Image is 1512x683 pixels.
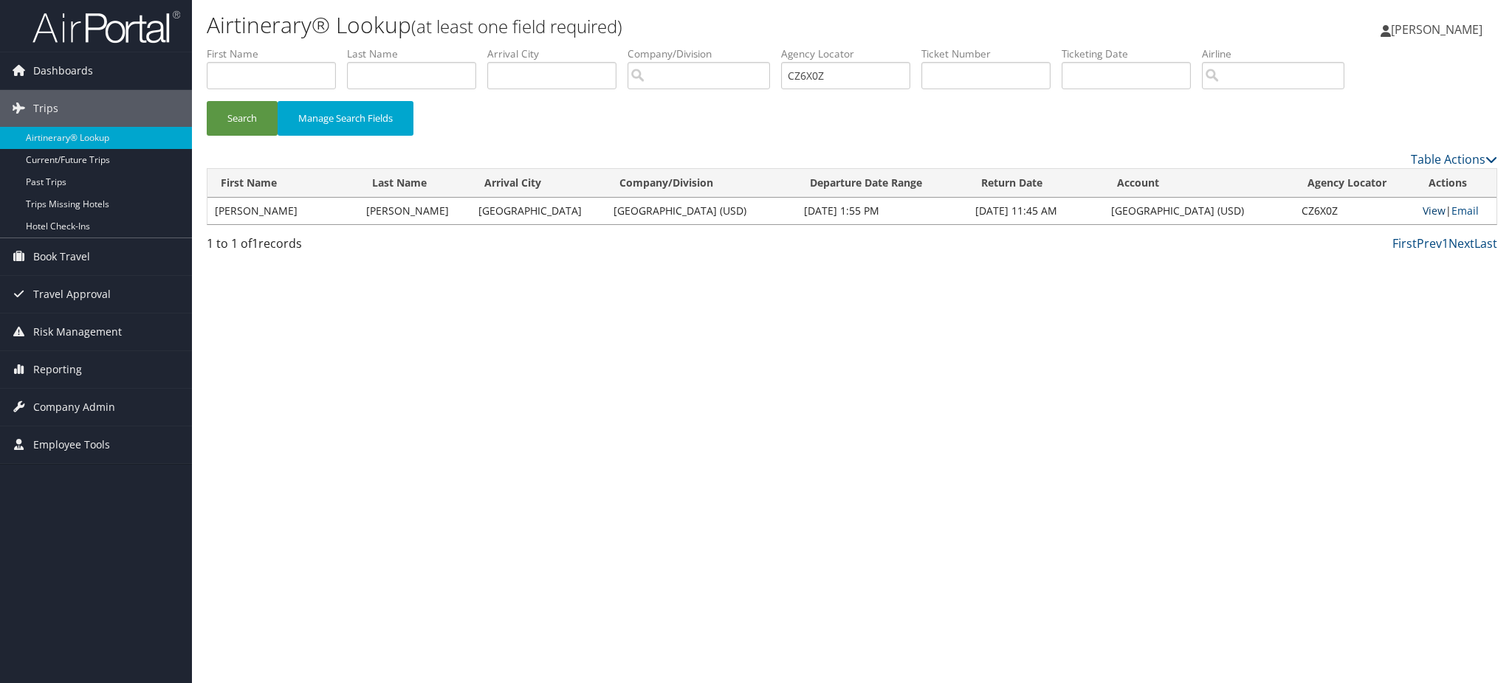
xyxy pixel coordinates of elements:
[1381,7,1497,52] a: [PERSON_NAME]
[487,46,628,61] label: Arrival City
[1415,198,1496,224] td: |
[1062,46,1202,61] label: Ticketing Date
[781,46,921,61] label: Agency Locator
[797,169,968,198] th: Departure Date Range: activate to sort column ascending
[32,10,180,44] img: airportal-logo.png
[278,101,413,136] button: Manage Search Fields
[359,198,470,224] td: [PERSON_NAME]
[252,235,258,252] span: 1
[1294,198,1415,224] td: CZ6X0Z
[207,198,359,224] td: [PERSON_NAME]
[606,198,797,224] td: [GEOGRAPHIC_DATA] (USD)
[628,46,781,61] label: Company/Division
[1449,235,1474,252] a: Next
[1423,204,1446,218] a: View
[207,101,278,136] button: Search
[1392,235,1417,252] a: First
[471,169,607,198] th: Arrival City: activate to sort column ascending
[1474,235,1497,252] a: Last
[1391,21,1482,38] span: [PERSON_NAME]
[1451,204,1479,218] a: Email
[921,46,1062,61] label: Ticket Number
[606,169,797,198] th: Company/Division
[1415,169,1496,198] th: Actions
[797,198,968,224] td: [DATE] 1:55 PM
[471,198,607,224] td: [GEOGRAPHIC_DATA]
[1104,169,1294,198] th: Account: activate to sort column ascending
[33,426,110,463] span: Employee Tools
[1417,235,1442,252] a: Prev
[1202,46,1355,61] label: Airline
[968,169,1104,198] th: Return Date: activate to sort column ascending
[1104,198,1294,224] td: [GEOGRAPHIC_DATA] (USD)
[207,10,1067,41] h1: Airtinerary® Lookup
[33,389,115,426] span: Company Admin
[411,14,622,38] small: (at least one field required)
[207,46,347,61] label: First Name
[33,276,111,313] span: Travel Approval
[347,46,487,61] label: Last Name
[1442,235,1449,252] a: 1
[33,238,90,275] span: Book Travel
[359,169,470,198] th: Last Name: activate to sort column ascending
[33,313,122,350] span: Risk Management
[1294,169,1415,198] th: Agency Locator: activate to sort column ascending
[207,169,359,198] th: First Name: activate to sort column ascending
[207,235,513,260] div: 1 to 1 of records
[33,351,82,388] span: Reporting
[1411,151,1497,167] a: Table Actions
[33,52,93,89] span: Dashboards
[968,198,1104,224] td: [DATE] 11:45 AM
[33,90,58,127] span: Trips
